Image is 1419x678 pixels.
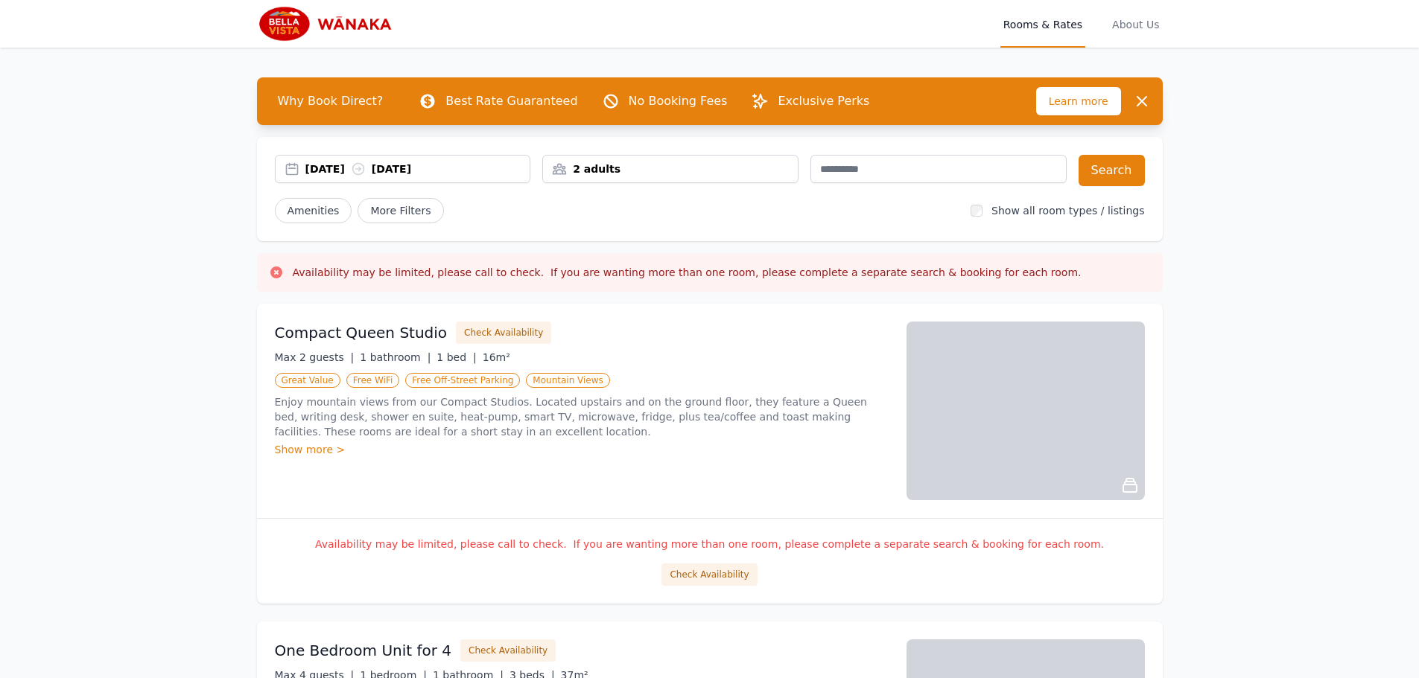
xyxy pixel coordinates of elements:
button: Amenities [275,198,352,223]
p: Enjoy mountain views from our Compact Studios. Located upstairs and on the ground floor, they fea... [275,394,889,439]
span: Mountain Views [526,373,609,388]
div: 2 adults [543,161,798,176]
button: Check Availability [661,563,757,586]
h3: Availability may be limited, please call to check. If you are wanting more than one room, please ... [293,265,1082,280]
button: Check Availability [460,639,556,662]
p: Best Rate Guaranteed [445,92,577,110]
img: Bella Vista Wanaka [257,6,400,42]
span: 16m² [483,351,510,363]
button: Check Availability [456,322,551,344]
button: Search [1079,155,1145,186]
span: Great Value [275,373,340,388]
span: Learn more [1036,87,1121,115]
span: 1 bed | [437,351,476,363]
span: Why Book Direct? [266,86,396,116]
h3: Compact Queen Studio [275,322,448,343]
p: Exclusive Perks [778,92,869,110]
div: [DATE] [DATE] [305,161,530,176]
span: Free Off-Street Parking [405,373,520,388]
h3: One Bedroom Unit for 4 [275,640,452,661]
span: More Filters [358,198,443,223]
p: No Booking Fees [629,92,728,110]
div: Show more > [275,442,889,457]
p: Availability may be limited, please call to check. If you are wanting more than one room, please ... [275,537,1145,551]
span: 1 bathroom | [360,351,431,363]
span: Max 2 guests | [275,351,355,363]
span: Free WiFi [346,373,400,388]
label: Show all room types / listings [991,205,1144,217]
